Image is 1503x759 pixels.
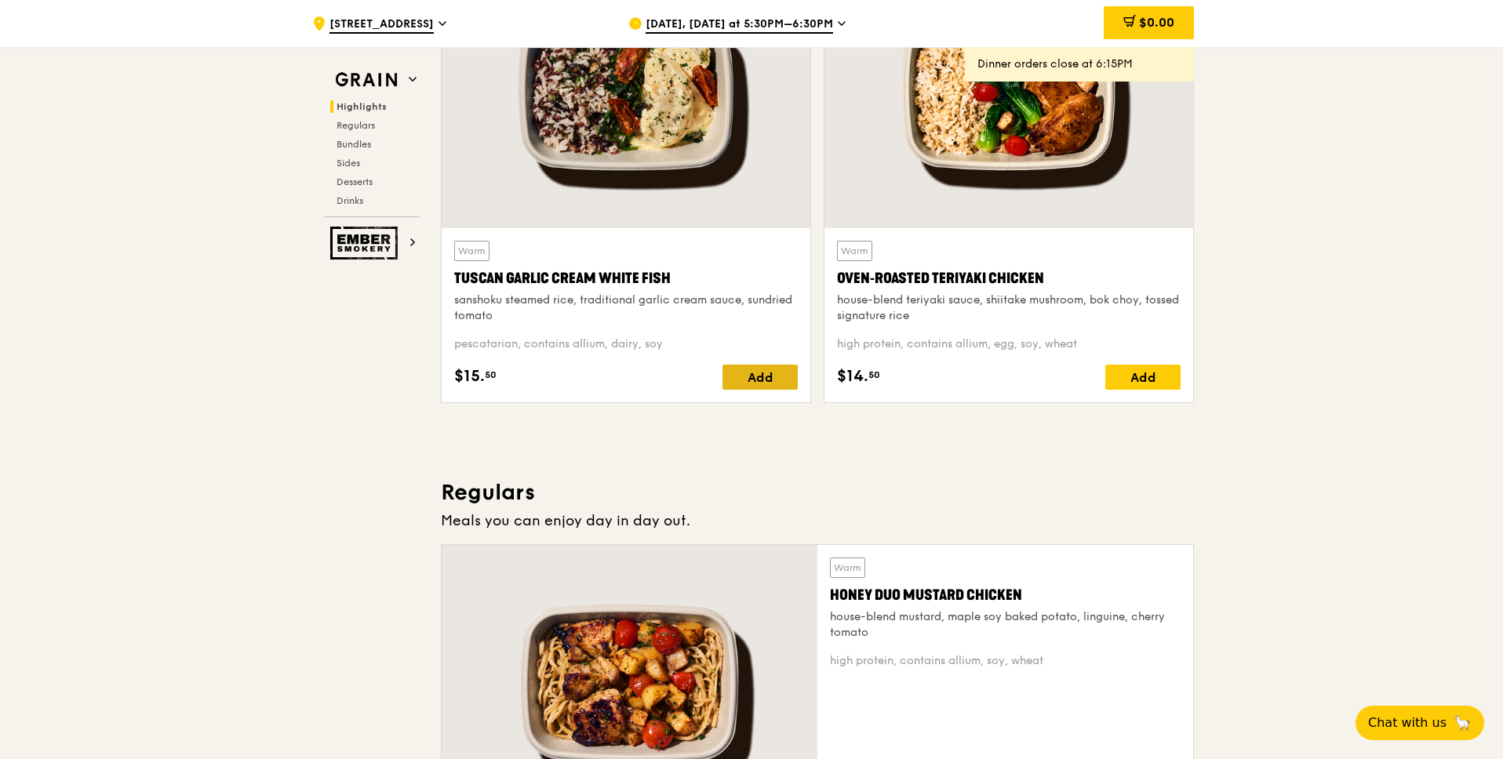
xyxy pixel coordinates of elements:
img: Ember Smokery web logo [330,227,402,260]
span: 50 [485,369,497,381]
span: [DATE], [DATE] at 5:30PM–6:30PM [646,16,833,34]
div: house-blend teriyaki sauce, shiitake mushroom, bok choy, tossed signature rice [837,292,1181,324]
div: Oven‑Roasted Teriyaki Chicken [837,267,1181,289]
span: 🦙 [1453,714,1472,732]
div: Honey Duo Mustard Chicken [830,584,1181,606]
span: Drinks [337,195,363,206]
span: $14. [837,365,868,388]
div: Dinner orders close at 6:15PM [977,56,1181,72]
div: Warm [454,241,489,261]
img: Grain web logo [330,66,402,94]
div: Warm [830,557,865,578]
span: Sides [337,158,360,169]
h3: Regulars [441,478,1194,507]
div: high protein, contains allium, soy, wheat [830,653,1181,669]
span: $0.00 [1139,15,1174,30]
button: Chat with us🦙 [1356,706,1484,740]
div: high protein, contains allium, egg, soy, wheat [837,336,1181,352]
span: $15. [454,365,485,388]
span: Highlights [337,101,387,112]
span: Regulars [337,120,375,131]
span: Desserts [337,176,373,187]
span: [STREET_ADDRESS] [329,16,434,34]
div: sanshoku steamed rice, traditional garlic cream sauce, sundried tomato [454,292,798,324]
div: Add [722,365,798,390]
div: Tuscan Garlic Cream White Fish [454,267,798,289]
div: Meals you can enjoy day in day out. [441,510,1194,532]
div: Add [1105,365,1181,390]
span: Bundles [337,139,371,150]
span: 50 [868,369,880,381]
div: house-blend mustard, maple soy baked potato, linguine, cherry tomato [830,609,1181,641]
span: Chat with us [1368,714,1447,732]
div: Warm [837,241,872,261]
div: pescatarian, contains allium, dairy, soy [454,336,798,352]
